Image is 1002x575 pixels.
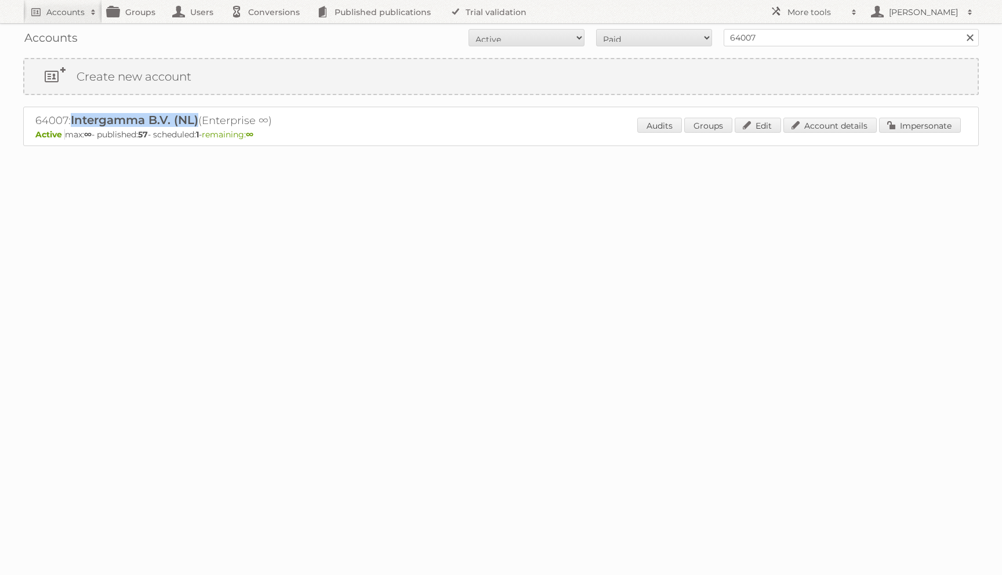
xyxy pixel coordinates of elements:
[886,6,961,18] h2: [PERSON_NAME]
[684,118,732,133] a: Groups
[46,6,85,18] h2: Accounts
[84,129,92,140] strong: ∞
[35,113,441,128] h2: 64007: (Enterprise ∞)
[138,129,148,140] strong: 57
[24,59,978,94] a: Create new account
[35,129,967,140] p: max: - published: - scheduled: -
[879,118,961,133] a: Impersonate
[787,6,845,18] h2: More tools
[71,113,198,127] span: Intergamma B.V. (NL)
[202,129,253,140] span: remaining:
[637,118,682,133] a: Audits
[735,118,781,133] a: Edit
[783,118,877,133] a: Account details
[196,129,199,140] strong: 1
[246,129,253,140] strong: ∞
[35,129,65,140] span: Active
